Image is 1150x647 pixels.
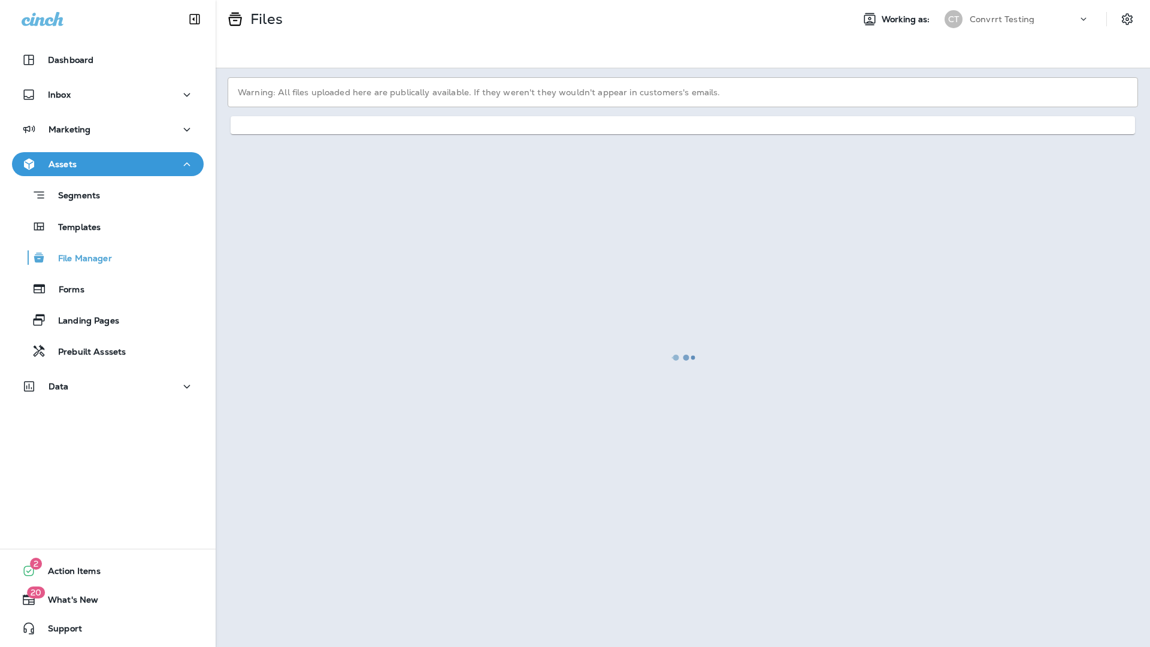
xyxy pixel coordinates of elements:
[12,374,204,398] button: Data
[46,316,119,327] p: Landing Pages
[12,338,204,364] button: Prebuilt Asssets
[48,55,93,65] p: Dashboard
[49,382,69,391] p: Data
[30,558,42,570] span: 2
[12,307,204,332] button: Landing Pages
[12,182,204,208] button: Segments
[47,285,84,296] p: Forms
[36,595,98,609] span: What's New
[46,222,101,234] p: Templates
[27,586,45,598] span: 20
[46,347,126,358] p: Prebuilt Asssets
[46,253,112,265] p: File Manager
[12,117,204,141] button: Marketing
[12,616,204,640] button: Support
[945,10,963,28] div: CT
[12,83,204,107] button: Inbox
[12,48,204,72] button: Dashboard
[49,159,77,169] p: Assets
[178,7,211,31] button: Collapse Sidebar
[46,191,100,202] p: Segments
[12,559,204,583] button: 2Action Items
[970,14,1034,24] p: Convrrt Testing
[12,588,204,612] button: 20What's New
[246,10,283,28] p: Files
[12,152,204,176] button: Assets
[1116,8,1138,30] button: Settings
[12,276,204,301] button: Forms
[36,624,82,638] span: Support
[49,125,90,134] p: Marketing
[882,14,933,25] span: Working as:
[12,245,204,270] button: File Manager
[36,566,101,581] span: Action Items
[12,214,204,239] button: Templates
[48,90,71,99] p: Inbox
